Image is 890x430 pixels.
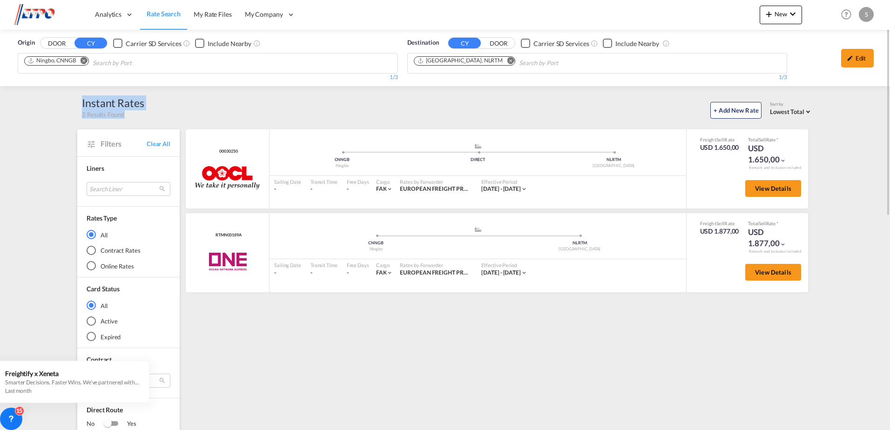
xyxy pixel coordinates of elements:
md-icon: icon-chevron-down [780,241,786,248]
button: + Add New Rate [710,102,762,119]
div: Free Days [347,262,369,269]
div: - [310,185,337,193]
div: Contract / Rate Agreement / Tariff / Spot Pricing Reference Number: RTMN00189A [213,232,242,238]
div: Remark and Inclusion included [742,249,808,254]
img: ONE [198,250,257,273]
button: CY [74,38,107,48]
span: Filters [101,139,147,149]
div: - [347,185,349,193]
span: Subject to Remarks [775,137,778,142]
md-icon: icon-chevron-down [386,186,393,192]
div: 1/3 [18,74,398,81]
div: Cargo [376,262,393,269]
md-icon: Unchecked: Search for CY (Container Yard) services for all selected carriers.Checked : Search for... [591,40,598,47]
div: Free Days [347,178,369,185]
div: DIRECT [410,157,546,163]
span: EUROPEAN FREIGHT PROCUREMENT ORG [400,185,512,192]
div: - [274,269,301,277]
span: EUROPEAN FREIGHT PROCUREMENT ORG [400,269,512,276]
md-checkbox: Checkbox No Ink [113,38,181,48]
button: Remove [501,57,515,66]
button: DOOR [482,38,515,49]
div: Ningbo, CNNGB [27,57,76,65]
div: Press delete to remove this chip. [27,57,78,65]
div: Include Nearby [208,39,251,48]
img: OOCL [195,166,260,189]
div: EUROPEAN FREIGHT PROCUREMENT ORG [400,185,472,193]
span: View Details [755,185,791,192]
div: Remark and Inclusion included [742,165,808,170]
div: EUROPEAN FREIGHT PROCUREMENT ORG [400,269,472,277]
div: Include Nearby [615,39,659,48]
span: Subject to Remarks [775,221,778,226]
md-radio-button: Contract Rates [87,246,170,255]
span: Liners [87,164,104,172]
md-select: Select: Lowest Total [770,106,813,116]
div: NLRTM [478,240,682,246]
span: 00030250 [217,148,237,155]
md-checkbox: Checkbox No Ink [521,38,589,48]
div: Ningbo [274,163,410,169]
md-icon: icon-chevron-down [386,269,393,276]
md-radio-button: Active [87,316,170,326]
div: Ningbo [274,246,478,252]
div: Cargo [376,178,393,185]
span: Sell [759,137,766,142]
div: Rotterdam, NLRTM [417,57,503,65]
div: Sailing Date [274,262,301,269]
span: Clear All [147,140,170,148]
md-chips-wrap: Chips container. Use arrow keys to select chips. [23,54,185,71]
md-icon: assets/icons/custom/ship-fill.svg [472,144,484,148]
md-chips-wrap: Chips container. Use arrow keys to select chips. [412,54,612,71]
span: Analytics [95,10,121,19]
button: View Details [745,264,801,281]
md-icon: icon-chevron-down [521,186,527,192]
span: Sell [759,221,766,226]
span: Sell [716,221,724,226]
div: Rates by Forwarder [400,178,472,185]
md-icon: Unchecked: Ignores neighbouring ports when fetching rates.Checked : Includes neighbouring ports w... [253,40,261,47]
span: New [763,10,798,18]
div: USD 1.877,00 [748,227,795,249]
div: Sailing Date [274,178,301,185]
md-icon: icon-chevron-down [787,8,798,20]
span: My Rate Files [194,10,232,18]
div: Effective Period [481,262,527,269]
div: Carrier SD Services [126,39,181,48]
div: Rates Type [87,214,117,223]
div: - [310,269,337,277]
div: Instant Rates [82,95,144,110]
span: 2 Results Found [82,110,124,119]
div: 07 Aug 2025 - 31 Aug 2025 [481,269,521,277]
button: Remove [74,57,88,66]
div: S [859,7,874,22]
span: FAK [376,185,387,192]
span: Help [838,7,854,22]
div: USD 1.877,00 [700,227,739,236]
button: DOOR [40,38,73,49]
md-icon: Unchecked: Ignores neighbouring ports when fetching rates.Checked : Includes neighbouring ports w... [662,40,670,47]
span: Lowest Total [770,108,804,115]
div: Transit Time [310,262,337,269]
span: [DATE] - [DATE] [481,185,521,192]
div: Sort by [770,101,813,107]
div: Contract / Rate Agreement / Tariff / Spot Pricing Reference Number: 00030250 [217,148,237,155]
md-radio-button: Expired [87,332,170,342]
span: Yes [118,419,136,429]
span: Sell [716,137,724,142]
button: View Details [745,180,801,197]
div: USD 1.650,00 [700,143,739,152]
div: 11 Aug 2025 - 31 Aug 2025 [481,185,521,193]
md-radio-button: All [87,301,170,310]
span: RTMN00189A [213,232,242,238]
div: Total Rate [748,220,795,227]
div: Carrier SD Services [533,39,589,48]
md-icon: icon-chevron-down [521,269,527,276]
span: FAK [376,269,387,276]
span: Origin [18,38,34,47]
md-icon: assets/icons/custom/ship-fill.svg [472,227,484,232]
span: Direct Route [87,405,170,419]
md-icon: Unchecked: Search for CY (Container Yard) services for all selected carriers.Checked : Search for... [183,40,190,47]
div: Card Status [87,284,120,294]
input: Search by Port [93,56,181,71]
